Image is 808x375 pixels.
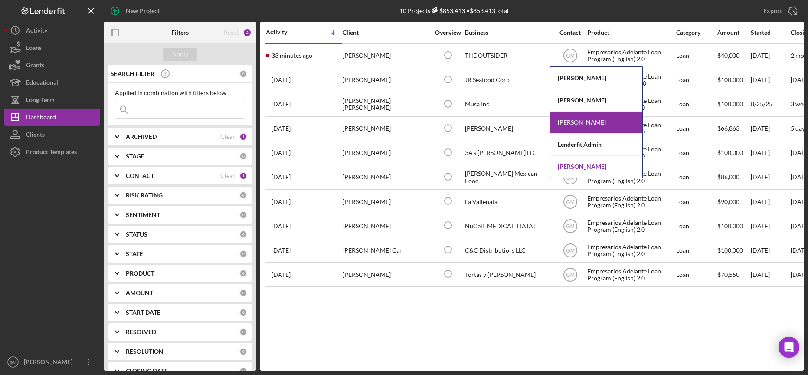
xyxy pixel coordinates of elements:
div: La Vallenata [465,190,552,213]
div: Musa Inc [465,93,552,116]
div: Loan [676,166,716,189]
div: 0 [239,70,247,78]
div: Educational [26,74,58,93]
a: Grants [4,56,100,74]
div: [DATE] [751,190,790,213]
div: 10 Projects • $853,413 Total [399,7,509,14]
div: 0 [239,250,247,258]
div: 0 [239,348,247,355]
div: Dashboard [26,109,56,128]
div: 2 [243,28,252,37]
div: Category [676,29,716,36]
div: [PERSON_NAME] [550,89,642,112]
div: [DATE] [751,214,790,237]
time: 2025-06-26 22:54 [272,247,291,254]
div: Product [587,29,674,36]
button: Export [755,2,804,20]
div: NuCell [MEDICAL_DATA] [465,214,552,237]
a: Educational [4,74,100,91]
div: 0 [239,270,247,277]
button: New Project [104,2,168,20]
b: RESOLUTION [126,348,164,355]
div: Client [343,29,429,36]
div: [PERSON_NAME] Can [343,239,429,262]
b: RESOLVED [126,329,156,336]
div: [PERSON_NAME] [343,141,429,164]
div: Tortas y [PERSON_NAME] [465,263,552,286]
b: STATUS [126,231,147,238]
div: Empresarios Adelante Loan Program (English) 2.0 [587,239,674,262]
div: Product Templates [26,143,77,163]
span: $100,000 [717,247,743,254]
div: [DATE] [751,69,790,92]
div: Apply [172,48,188,61]
text: GM [566,199,574,205]
time: 2025-07-18 16:57 [272,198,291,205]
b: SEARCH FILTER [111,70,154,77]
div: Clear [220,172,235,179]
div: Open Intercom Messenger [779,337,799,358]
div: [PERSON_NAME] [343,117,429,140]
span: $100,000 [717,76,743,83]
b: SENTIMENT [126,211,160,218]
div: [PERSON_NAME] [343,214,429,237]
div: Export [763,2,782,20]
div: 1 [239,133,247,141]
div: [PERSON_NAME] [343,263,429,286]
div: Loan [676,190,716,213]
div: [PERSON_NAME] [343,190,429,213]
div: [PERSON_NAME] [550,67,642,89]
div: Loan [676,263,716,286]
div: Grants [26,56,44,76]
div: THE OUTSIDER [465,44,552,67]
div: [PERSON_NAME] [465,117,552,140]
div: Loans [26,39,42,59]
div: [PERSON_NAME] [343,69,429,92]
time: 2025-07-23 01:10 [272,174,291,181]
text: GM [566,223,574,229]
time: 2025-06-29 23:06 [272,223,291,230]
button: Product Templates [4,143,100,161]
div: 8/25/25 [751,93,790,116]
div: 0 [239,367,247,375]
b: STAGE [126,153,144,160]
div: [PERSON_NAME] [343,44,429,67]
button: Dashboard [4,109,100,126]
span: $100,000 [717,222,743,230]
span: $90,000 [717,198,739,205]
div: [DATE] [751,117,790,140]
div: Empresarios Adelante Loan Program (English) 2.0 [587,44,674,67]
div: Empresarios Adelante Loan Program (English) 2.0 [587,214,674,237]
time: 2025-07-25 02:09 [272,149,291,156]
div: [DATE] [751,141,790,164]
div: [PERSON_NAME] [550,156,642,178]
b: STATE [126,250,143,257]
div: New Project [126,2,160,20]
div: Lenderfit Admin [550,134,642,156]
b: ARCHIVED [126,133,157,140]
div: 0 [239,230,247,238]
span: $40,000 [717,52,739,59]
time: 5 days [791,125,808,132]
a: Activity [4,22,100,39]
b: RISK RATING [126,192,163,199]
time: 2025-05-22 12:59 [272,271,291,278]
div: C&C Distributiors LLC [465,239,552,262]
div: Loan [676,239,716,262]
div: Clear [220,133,235,140]
div: Loan [676,117,716,140]
div: Empresarios Adelante Loan Program (English) 2.0 [587,263,674,286]
button: Apply [163,48,197,61]
div: Loan [676,214,716,237]
span: $100,000 [717,149,743,156]
a: Long-Term [4,91,100,109]
a: Loans [4,39,100,56]
div: Empresarios Adelante Loan Program (English) 2.0 [587,190,674,213]
div: [DATE] [751,44,790,67]
b: AMOUNT [126,289,153,296]
div: 1 [239,172,247,180]
div: Loan [676,141,716,164]
div: Reset [224,29,239,36]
